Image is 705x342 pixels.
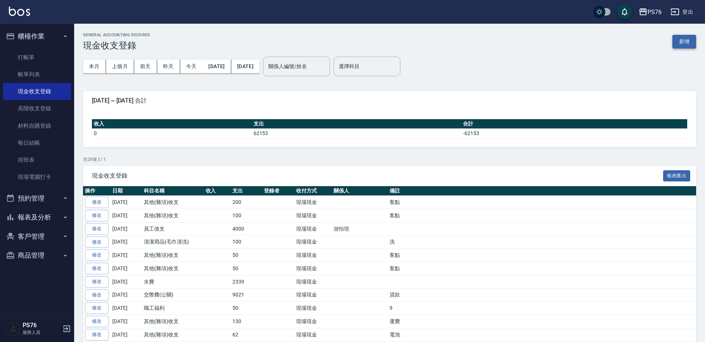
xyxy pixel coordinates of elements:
th: 收入 [204,186,231,196]
td: [DATE] [110,315,142,328]
button: 預約管理 [3,189,71,208]
a: 修改 [85,237,109,248]
td: 現場現金 [294,288,332,302]
td: 200 [231,196,262,209]
td: 其他(雜項)收支 [142,328,204,341]
div: PS76 [648,7,662,17]
td: 貸款 [388,288,696,302]
td: [DATE] [110,209,142,222]
td: 62 [231,328,262,341]
td: 清潔用品(毛巾清洗) [142,235,204,249]
button: save [617,4,632,19]
td: 游怡瑄 [332,222,388,235]
a: 修改 [85,197,109,208]
td: 100 [231,235,262,249]
td: 其他(雜項)收支 [142,262,204,275]
button: 新增 [672,35,696,48]
td: 水費 [142,275,204,288]
button: 客戶管理 [3,227,71,246]
a: 現場電腦打卡 [3,168,71,185]
td: 客點 [388,196,696,209]
a: 帳單列表 [3,66,71,83]
h5: PS76 [23,322,60,329]
td: 客點 [388,262,696,275]
td: 職工福利 [142,302,204,315]
td: 現場現金 [294,328,332,341]
td: 9021 [231,288,262,302]
td: 50 [231,262,262,275]
td: 現場現金 [294,209,332,222]
td: 50 [231,249,262,262]
p: 共 29 筆, 1 / 1 [83,156,696,163]
a: 材料自購登錄 [3,117,71,134]
th: 收入 [92,119,252,129]
a: 報表匯出 [663,172,691,179]
h2: GENERAL ACCOUNTING RECORDS [83,33,150,37]
span: [DATE] ~ [DATE] 合計 [92,97,687,104]
td: 其他(雜項)收支 [142,315,204,328]
td: 4000 [231,222,262,235]
td: 現場現金 [294,262,332,275]
button: 昨天 [157,60,180,73]
td: [DATE] [110,288,142,302]
a: 修改 [85,289,109,301]
th: 收付方式 [294,186,332,196]
a: 修改 [85,276,109,288]
a: 高階收支登錄 [3,100,71,117]
th: 支出 [231,186,262,196]
td: 50 [231,302,262,315]
th: 科目名稱 [142,186,204,196]
a: 新增 [672,38,696,45]
td: 運費 [388,315,696,328]
button: 今天 [180,60,203,73]
button: 登出 [668,5,696,19]
a: 修改 [85,223,109,235]
button: 報表匯出 [663,170,691,182]
td: [DATE] [110,302,142,315]
button: 櫃檯作業 [3,27,71,46]
td: [DATE] [110,262,142,275]
td: 現場現金 [294,315,332,328]
td: 現場現金 [294,302,332,315]
a: 修改 [85,210,109,221]
td: 現場現金 [294,222,332,235]
a: 修改 [85,316,109,327]
td: [DATE] [110,249,142,262]
td: 其他(雜項)收支 [142,249,204,262]
td: 客點 [388,209,696,222]
button: 上個月 [106,60,134,73]
td: 洗 [388,235,696,249]
td: 2339 [231,275,262,288]
button: 本月 [83,60,106,73]
button: 前天 [134,60,157,73]
img: Person [6,321,21,336]
td: 62153 [252,128,461,138]
td: 現場現金 [294,196,332,209]
a: 修改 [85,302,109,314]
span: 現金收支登錄 [92,172,663,180]
td: 0 [92,128,252,138]
td: 其他(雜項)收支 [142,196,204,209]
td: 現場現金 [294,249,332,262]
td: [DATE] [110,328,142,341]
button: 商品管理 [3,246,71,265]
td: 交際費(公關) [142,288,204,302]
td: -62153 [461,128,687,138]
td: [DATE] [110,222,142,235]
a: 修改 [85,249,109,261]
td: 100 [231,209,262,222]
th: 關係人 [332,186,388,196]
p: 服務人員 [23,329,60,336]
th: 合計 [461,119,687,129]
th: 操作 [83,186,110,196]
button: 報表及分析 [3,208,71,227]
button: PS76 [636,4,665,20]
a: 修改 [85,263,109,274]
td: [DATE] [110,235,142,249]
td: 員工借支 [142,222,204,235]
td: 其他(雜項)收支 [142,209,204,222]
td: 9 [388,302,696,315]
td: 電池 [388,328,696,341]
td: 客點 [388,249,696,262]
td: [DATE] [110,275,142,288]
